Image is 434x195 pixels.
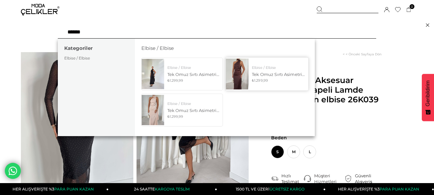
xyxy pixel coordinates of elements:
img: shipping.png [271,175,278,182]
div: Elbise / Elbise [167,101,219,106]
a: 0 [406,7,411,12]
a: < < Önceki Sayfaya Dön [343,52,382,56]
a: 24 SAATTEKARGOYA TESLİM [109,183,217,195]
div: Tek Omuz Sırtı Asimetrik Detay Kendinden Kuşaklı Saten Midi Dıamante Siyah Kadın Elbise 26K085 [167,71,219,77]
span: PARA PUAN KAZAN [380,187,419,191]
button: Geribildirim - Show survey [422,74,434,121]
img: diamante-elbise-26k085-4cc33d.jpg [226,59,248,89]
img: call-center.png [304,175,311,182]
span: 0 [410,4,414,9]
span: Geribildirim [425,80,431,107]
div: Tek Omuz Sırtı Asimetrik Detay Kendinden Kuşaklı Saten Midi Dıamante Kahve Kadın Elbise 26K085 [252,71,305,77]
span: ₺1.299,99 [252,78,268,83]
span: ₺1.299,99 [167,114,183,119]
div: Elbise / Elbise [167,65,219,70]
div: Hızlı Teslimat [281,173,304,184]
span: M [287,145,300,158]
span: L [303,145,316,158]
span: ₺1.299,99 [167,78,183,83]
div: Tek Omuz Sırtı Asimetrik Detay Kendinden Kuşaklı Saten Midi Dıamante Taş Kadın Elbise 26K085 [167,107,219,113]
span: Beden [271,135,382,141]
img: diamante-elbise-26k085--f1c0-.jpg [142,95,164,125]
div: Müşteri Hizmetleri [314,173,344,184]
a: Elbise / Elbise Tek Omuz Sırtı Asimetrik Detay Kendinden Kuşaklı Saten Midi Dıamante Kahve Kadın ... [225,57,308,91]
a: 1500 TL VE ÜZERİÜCRETSİZ KARGO [217,183,326,195]
img: logo [21,4,59,15]
span: PARA PUAN KAZAN [54,187,94,191]
img: diamante-elbise-26k085-24a-8b.jpg [142,59,164,89]
a: Elbise / Elbise Tek Omuz Sırtı Asimetrik Detay Kendinden Kuşaklı Saten Midi Dıamante Siyah Kadın ... [141,58,223,90]
h3: Elbise / Elbise [141,45,308,51]
h3: Kategoriler [58,45,135,51]
div: Elbise / Elbise [252,65,305,70]
img: security.png [345,175,352,182]
span: S [271,145,284,158]
span: ÜCRETSİZ KARGO [270,187,305,191]
span: Tek Omuz Aksesuar Detaylı Drapeli Lamde Siyah Kadın elbise 26K039 [271,75,382,104]
div: Güvenli Alışveriş [355,173,382,184]
a: Elbise / Elbise Tek Omuz Sırtı Asimetrik Detay Kendinden Kuşaklı Saten Midi Dıamante Taş Kadın El... [141,94,223,126]
a: Elbise / Elbise [64,56,90,60]
span: KARGOYA TESLİM [155,187,190,191]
